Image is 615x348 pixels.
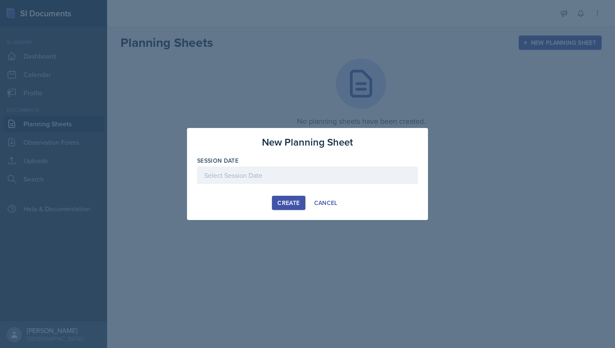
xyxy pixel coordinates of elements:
[262,135,353,150] h3: New Planning Sheet
[197,156,238,165] label: Session Date
[309,196,343,210] button: Cancel
[314,200,338,206] div: Cancel
[272,196,305,210] button: Create
[277,200,300,206] div: Create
